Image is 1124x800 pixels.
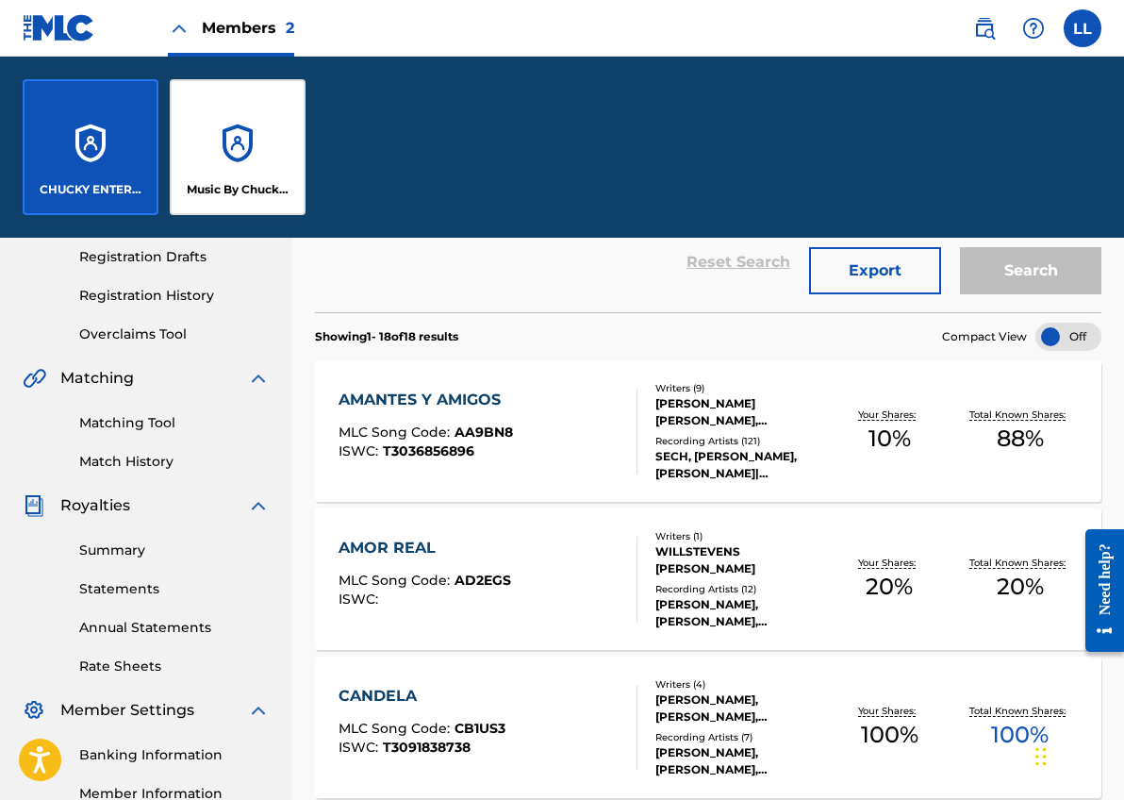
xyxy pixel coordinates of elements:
[339,424,455,441] span: MLC Song Code :
[339,572,455,589] span: MLC Song Code :
[1064,9,1101,47] div: User Menu
[383,739,471,756] span: T3091838738
[315,657,1101,798] a: CANDELAMLC Song Code:CB1US3ISWC:T3091838738Writers (4)[PERSON_NAME], [PERSON_NAME], [PERSON_NAME]...
[339,739,383,756] span: ISWC :
[455,720,505,737] span: CB1US3
[60,699,194,722] span: Member Settings
[655,744,824,778] div: [PERSON_NAME], [PERSON_NAME], [PERSON_NAME], [PERSON_NAME], [PERSON_NAME]
[991,718,1049,752] span: 100 %
[1035,728,1047,785] div: Drag
[202,17,294,39] span: Members
[455,424,513,441] span: AA9BN8
[809,247,941,294] button: Export
[655,381,824,395] div: Writers ( 9 )
[79,325,270,344] a: Overclaims Tool
[247,367,270,390] img: expand
[247,494,270,517] img: expand
[339,591,383,608] span: ISWC :
[79,745,270,765] a: Banking Information
[23,367,46,390] img: Matching
[969,556,1070,570] p: Total Known Shares:
[655,395,824,429] div: [PERSON_NAME] [PERSON_NAME], [PERSON_NAME], [PERSON_NAME], [PERSON_NAME], [PERSON_NAME], [PERSON_...
[40,181,142,198] p: CHUCKY ENTERTAINMENT MUSIC
[286,19,294,37] span: 2
[168,17,190,40] img: Close
[973,17,996,40] img: search
[942,328,1027,345] span: Compact View
[339,537,511,559] div: AMOR REAL
[655,543,824,577] div: WILLSTEVENS [PERSON_NAME]
[1022,17,1045,40] img: help
[79,657,270,676] a: Rate Sheets
[1015,9,1052,47] div: Help
[868,422,911,456] span: 10 %
[339,685,505,708] div: CANDELA
[315,328,458,345] p: Showing 1 - 18 of 18 results
[861,718,918,752] span: 100 %
[315,360,1101,502] a: AMANTES Y AMIGOSMLC Song Code:AA9BN8ISWC:T3036856896Writers (9)[PERSON_NAME] [PERSON_NAME], [PERS...
[858,408,920,422] p: Your Shares:
[1071,510,1124,672] iframe: Resource Center
[79,579,270,599] a: Statements
[655,677,824,692] div: Writers ( 4 )
[858,556,920,570] p: Your Shares:
[60,494,130,517] span: Royalties
[339,442,383,459] span: ISWC :
[23,79,158,215] a: AccountsCHUCKY ENTERTAINMENT MUSIC
[866,570,913,604] span: 20 %
[339,720,455,737] span: MLC Song Code :
[969,408,1070,422] p: Total Known Shares:
[247,699,270,722] img: expand
[966,9,1003,47] a: Public Search
[60,367,134,390] span: Matching
[79,286,270,306] a: Registration History
[79,541,270,560] a: Summary
[79,413,270,433] a: Matching Tool
[23,699,45,722] img: Member Settings
[655,529,824,543] div: Writers ( 1 )
[997,570,1044,604] span: 20 %
[655,448,824,482] div: SECH, [PERSON_NAME],[PERSON_NAME]|[PERSON_NAME],[PERSON_NAME]
[23,494,45,517] img: Royalties
[79,452,270,472] a: Match History
[170,79,306,215] a: AccountsMusic By Chucky Entertainment
[655,596,824,630] div: [PERSON_NAME], [PERSON_NAME], [PERSON_NAME], [PERSON_NAME], [PERSON_NAME]
[79,618,270,638] a: Annual Statements
[655,730,824,744] div: Recording Artists ( 7 )
[1030,709,1124,800] iframe: Chat Widget
[79,247,270,267] a: Registration Drafts
[655,692,824,725] div: [PERSON_NAME], [PERSON_NAME], [PERSON_NAME], [PERSON_NAME]
[969,704,1070,718] p: Total Known Shares:
[655,434,824,448] div: Recording Artists ( 121 )
[187,181,289,198] p: Music By Chucky Entertainment
[997,422,1044,456] span: 88 %
[315,508,1101,650] a: AMOR REALMLC Song Code:AD2EGSISWC:Writers (1)WILLSTEVENS [PERSON_NAME]Recording Artists (12)[PERS...
[655,582,824,596] div: Recording Artists ( 12 )
[383,442,474,459] span: T3036856896
[339,389,513,411] div: AMANTES Y AMIGOS
[455,572,511,589] span: AD2EGS
[858,704,920,718] p: Your Shares:
[23,14,95,42] img: MLC Logo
